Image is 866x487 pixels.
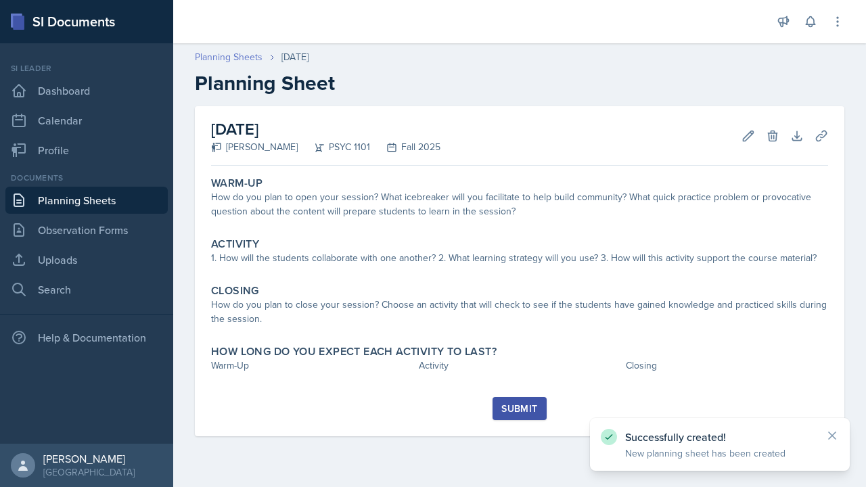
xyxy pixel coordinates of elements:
[211,117,440,141] h2: [DATE]
[43,465,135,479] div: [GEOGRAPHIC_DATA]
[5,172,168,184] div: Documents
[43,452,135,465] div: [PERSON_NAME]
[625,430,815,444] p: Successfully created!
[298,140,370,154] div: PSYC 1101
[195,50,263,64] a: Planning Sheets
[493,397,546,420] button: Submit
[5,107,168,134] a: Calendar
[195,71,844,95] h2: Planning Sheet
[211,298,828,326] div: How do you plan to close your session? Choose an activity that will check to see if the students ...
[5,187,168,214] a: Planning Sheets
[211,140,298,154] div: [PERSON_NAME]
[211,345,497,358] label: How long do you expect each activity to last?
[370,140,440,154] div: Fall 2025
[211,177,263,190] label: Warm-Up
[625,446,815,460] p: New planning sheet has been created
[5,137,168,164] a: Profile
[211,237,259,251] label: Activity
[501,403,537,414] div: Submit
[5,77,168,104] a: Dashboard
[211,284,259,298] label: Closing
[626,358,828,373] div: Closing
[5,246,168,273] a: Uploads
[5,276,168,303] a: Search
[211,251,828,265] div: 1. How will the students collaborate with one another? 2. What learning strategy will you use? 3....
[211,190,828,218] div: How do you plan to open your session? What icebreaker will you facilitate to help build community...
[5,62,168,74] div: Si leader
[5,324,168,351] div: Help & Documentation
[281,50,309,64] div: [DATE]
[211,358,413,373] div: Warm-Up
[419,358,621,373] div: Activity
[5,216,168,243] a: Observation Forms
